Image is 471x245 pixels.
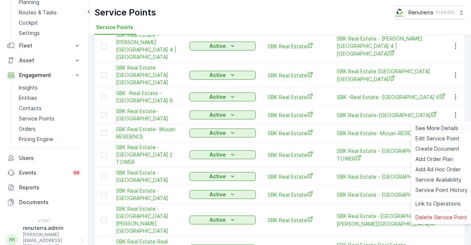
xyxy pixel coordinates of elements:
span: SBK Real Estate - [PERSON_NAME] [GEOGRAPHIC_DATA] 4 | [GEOGRAPHIC_DATA] [116,31,182,61]
span: Service Point History [415,186,468,194]
button: Active [190,150,256,159]
a: SBK Real Estate [268,71,325,79]
span: SBK Real Estate -[GEOGRAPHIC_DATA][PERSON_NAME][GEOGRAPHIC_DATA] [116,205,182,235]
span: SBK Real Estate [GEOGRAPHIC_DATA] [GEOGRAPHIC_DATA] [337,68,447,83]
span: SBK Real Estate - [GEOGRAPHIC_DATA] [337,191,447,199]
span: Create Document [415,145,460,153]
p: Entities [19,94,37,102]
p: Service Points [95,7,156,18]
button: Renuterra(+04:00) [394,6,465,19]
a: SBK Real Estate- Murjan RESIDENCE [116,126,182,140]
span: Edit Service Point [415,135,460,142]
a: SBK Real Estate -SHEIK SUHAIL BIN KHAILFA BUILDING [337,213,447,228]
a: SBK Real Estate - Mohd. Jassim Building 4 | Al Nahda [337,35,447,57]
p: Settings [19,29,40,37]
p: Fleet [19,42,69,49]
span: SBK Real Estate -[GEOGRAPHIC_DATA][PERSON_NAME][GEOGRAPHIC_DATA] [337,213,447,228]
button: Active [190,42,256,50]
span: Link to Operations [415,200,461,207]
p: Active [209,71,226,79]
p: Active [209,111,226,119]
a: Insights [16,83,84,93]
p: Users [19,154,81,162]
span: Service Points [96,24,133,31]
button: Engagement [4,68,84,83]
a: SBK Real Estate- Murjan RESIDENCE [337,129,447,137]
a: Edit Service Point [412,133,471,144]
a: SBK -Real Estate -Shengaiti 6 [116,90,182,104]
a: SBK Real Estate - AL SALEMIYAH TOWER [116,187,182,202]
span: SBK Real Estate-[GEOGRAPHIC_DATA] [116,108,182,122]
a: SBK Real Estate [268,111,325,119]
p: Documents [19,199,81,206]
a: Contacts [16,103,84,113]
a: SBK Real Estate [268,151,325,159]
p: Events [19,169,68,176]
a: See More Details [412,123,471,133]
p: Cockpit [19,19,38,27]
a: Service Points [16,113,84,124]
span: SBK Real Estate-[GEOGRAPHIC_DATA] [337,111,447,119]
a: SBK Real Estate - FATMA BUILDING [116,169,182,184]
p: Active [209,151,226,158]
a: SBK Real Estate Darwish Building Abu Hail [116,64,182,86]
a: SBK Real Estate - FATMA BUILDING [337,173,447,181]
span: SBK Real Estate - [GEOGRAPHIC_DATA] 2 TOWER [116,144,182,166]
a: SBK Real Estate [268,191,325,199]
a: SBK Real Estate [268,93,325,101]
span: SBK Real Estate [268,173,325,181]
p: Insights [19,84,38,91]
a: SBK Real Estate-Maha Residence [116,108,182,122]
a: SBK Real Estate Darwish Building Abu Hail [337,68,447,83]
a: SBK Real Estate - Mohd. Jassim Building 4 | Al Nahda [116,31,182,61]
button: Active [190,129,256,137]
p: Active [209,173,226,180]
a: SBK Real Estate [268,129,325,137]
p: Active [209,129,226,137]
div: Toggle Row Selected [101,152,107,158]
a: Entities [16,93,84,103]
button: Active [190,190,256,199]
p: Pricing Engine [19,136,53,143]
div: Toggle Row Selected [101,94,107,100]
span: Add Order Plan [415,155,453,163]
span: SBK Real Estate - [GEOGRAPHIC_DATA] [337,173,447,181]
p: Reports [19,184,81,191]
p: Engagement [19,71,69,79]
span: Service Availability [415,176,461,183]
img: Screenshot_2024-07-26_at_13.33.01.png [394,8,406,17]
span: SBK Real Estate - [GEOGRAPHIC_DATA] 2 TOWER [337,147,447,162]
a: SBK Real Estate [268,42,325,50]
button: Active [190,71,256,80]
div: Toggle Row Selected [101,112,107,118]
span: SBK Real Estate [GEOGRAPHIC_DATA] [GEOGRAPHIC_DATA] [116,64,182,86]
a: SBK -Real Estate -Shengaiti 6 [337,93,447,101]
p: Active [209,42,226,50]
a: Reports [4,180,84,195]
button: Fleet [4,38,84,53]
a: Settings [16,28,84,38]
a: SBK Real Estate - AL NAHDA 2 TOWER [116,144,182,166]
div: Toggle Row Selected [101,217,107,223]
p: Active [209,216,226,224]
p: Renuterra [408,9,433,16]
span: Delete Service Point [415,214,467,221]
div: Toggle Row Selected [101,43,107,49]
p: 99 [74,170,79,176]
p: Orders [19,125,36,133]
a: Routes & Tasks [16,7,84,18]
span: Add Ad Hoc Order [415,166,461,173]
p: Active [209,93,226,101]
div: Toggle Row Selected [101,192,107,197]
button: Active [190,216,256,224]
a: SBK Real Estate [268,216,325,224]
